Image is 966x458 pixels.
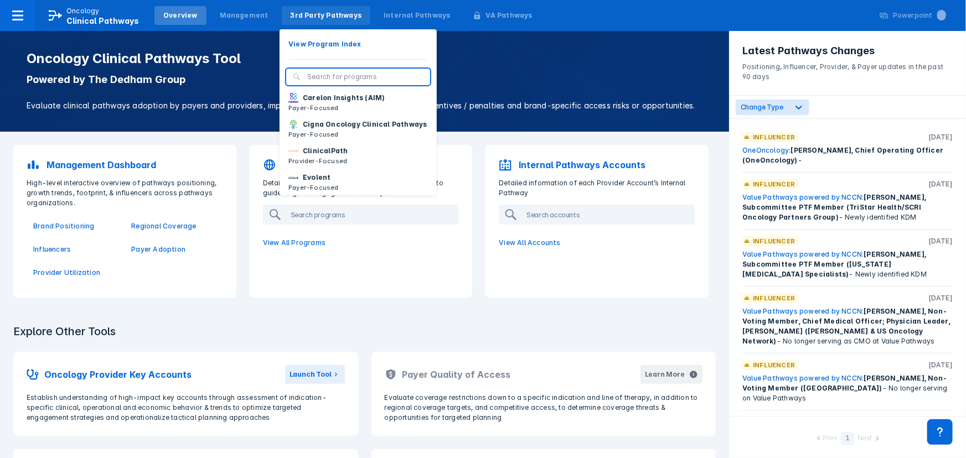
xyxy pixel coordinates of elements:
[288,156,348,166] p: Provider-Focused
[303,146,348,156] p: ClinicalPath
[280,90,437,116] button: Carelon Insights (AIM)Payer-Focused
[741,103,783,111] span: Change Type
[154,6,206,25] a: Overview
[288,146,298,156] img: via-oncology.png
[131,221,216,231] a: Regional Coverage
[928,132,953,142] p: [DATE]
[288,103,385,113] p: Payer-Focused
[288,93,298,103] img: carelon-insights.png
[742,146,791,154] a: OneOncology:
[742,250,926,278] span: [PERSON_NAME], Subcommittee PTF Member ([US_STATE] [MEDICAL_DATA] Specialists)
[131,244,216,254] a: Payer Adoption
[640,365,702,384] button: Learn More
[928,236,953,246] p: [DATE]
[33,268,118,278] a: Provider Utilization
[288,119,298,129] img: cigna-oncology-clinical-pathways.png
[280,143,437,169] button: ClinicalPathProvider-Focused
[742,250,864,258] a: Value Pathways powered by NCCN:
[47,158,156,171] p: Management Dashboard
[286,206,458,223] input: Search programs
[288,173,298,183] img: new-century-health.png
[742,192,953,222] div: - Newly identified KDM
[928,179,953,189] p: [DATE]
[522,206,694,223] input: Search accounts
[27,100,702,112] p: Evaluate clinical pathways adoption by payers and providers, implementation sophistication, finan...
[163,11,198,20] div: Overview
[742,58,953,82] p: Positioning, Influencer, Provider, & Payer updates in the past 90 days
[753,179,795,189] p: Influencer
[753,236,795,246] p: Influencer
[928,360,953,370] p: [DATE]
[282,6,371,25] a: 3rd Party Pathways
[928,293,953,303] p: [DATE]
[742,44,953,58] h3: Latest Pathways Changes
[303,93,385,103] p: Carelon Insights (AIM)
[645,369,685,379] div: Learn More
[742,306,953,346] div: - No longer serving as CMO at Value Pathways
[742,373,953,403] div: - No longer serving on Value Pathways
[742,146,943,164] span: [PERSON_NAME], Chief Operating Officer (OneOncology)
[753,360,795,370] p: Influencer
[742,374,864,382] a: Value Pathways powered by NCCN:
[303,119,427,129] p: Cigna Oncology Clinical Pathways
[211,6,277,25] a: Management
[742,249,953,279] div: - Newly identified KDM
[33,244,118,254] a: Influencers
[742,193,864,201] a: Value Pathways powered by NCCN:
[307,72,423,82] input: Search for programs
[753,132,795,142] p: Influencer
[375,6,459,25] a: Internal Pathways
[823,433,838,445] div: Prev
[20,178,230,208] p: High-level interactive overview of pathways positioning, growth trends, footprint, & influencers ...
[742,193,926,221] span: [PERSON_NAME], Subcommittee PTF Member (TriStar Health/SCRI Oncology Partners Group)
[753,293,795,303] p: Influencer
[486,11,533,20] div: VA Pathways
[7,318,122,345] h3: Explore Other Tools
[402,368,511,381] h2: Payer Quality of Access
[66,16,139,25] span: Clinical Pathways
[841,432,854,445] div: 1
[66,6,100,16] p: Oncology
[256,178,466,198] p: Detailed information of each pathway organization to guide targeted engagement action plan
[280,116,437,143] button: Cigna Oncology Clinical PathwaysPayer-Focused
[927,419,953,445] div: Contact Support
[742,145,953,165] div: -
[384,11,450,20] div: Internal Pathways
[857,433,872,445] div: Next
[27,393,345,423] p: Establish understanding of high-impact key accounts through assessment of indication-specific cli...
[288,129,427,139] p: Payer-Focused
[256,152,466,178] a: 3rd Party Pathways Programs
[519,158,645,171] p: Internal Pathways Accounts
[742,307,864,315] a: Value Pathways powered by NCCN:
[280,169,437,196] button: EvolentPayer-Focused
[492,178,702,198] p: Detailed information of each Provider Account’s Internal Pathway
[385,393,703,423] p: Evaluate coverage restrictions down to a specific indication and line of therapy, in addition to ...
[280,36,437,53] button: View Program Index
[220,11,268,20] div: Management
[256,231,466,254] a: View All Programs
[288,183,339,192] p: Payer-Focused
[20,152,230,178] a: Management Dashboard
[285,365,345,384] button: Launch Tool
[291,11,362,20] div: 3rd Party Pathways
[893,11,946,20] div: Powerpoint
[288,39,361,49] p: View Program Index
[33,221,118,231] a: Brand Positioning
[27,51,702,66] h1: Oncology Clinical Pathways Tool
[492,231,702,254] a: View All Accounts
[27,73,702,86] p: Powered by The Dedham Group
[290,369,332,379] div: Launch Tool
[44,368,192,381] h2: Oncology Provider Key Accounts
